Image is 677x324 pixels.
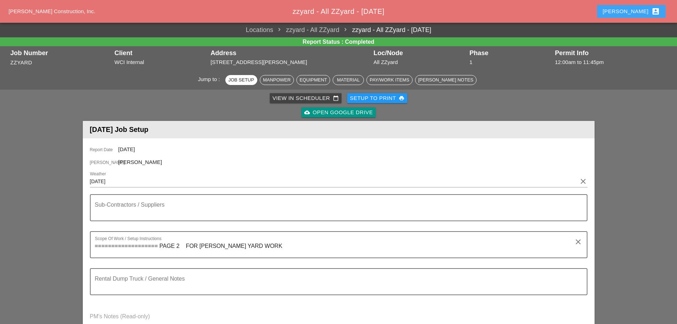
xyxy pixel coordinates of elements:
[90,176,577,187] input: Weather
[198,76,223,82] span: Jump to :
[304,108,373,117] div: Open Google Drive
[210,49,370,57] div: Address
[374,49,466,57] div: Loc/Node
[347,93,408,103] button: Setup to Print
[10,59,32,67] button: zzyard
[555,49,667,57] div: Permit Info
[418,76,473,84] div: [PERSON_NAME] Notes
[270,93,342,103] a: View in Scheduler
[260,75,294,85] button: Manpower
[90,147,118,153] span: Report Date
[469,49,552,57] div: Phase
[336,76,361,84] div: Material
[273,25,339,35] span: zzyard - All ZZyard
[9,8,95,14] a: [PERSON_NAME] Construction, Inc.
[246,25,273,35] a: Locations
[366,75,412,85] button: Pay/Work Items
[333,75,364,85] button: Material
[118,159,162,165] span: [PERSON_NAME]
[118,146,135,152] span: [DATE]
[229,76,254,84] div: Job Setup
[114,58,207,67] div: WCI Internal
[273,94,339,102] div: View in Scheduler
[579,177,587,186] i: clear
[651,7,660,16] i: account_box
[574,238,582,246] i: clear
[263,76,291,84] div: Manpower
[210,58,370,67] div: [STREET_ADDRESS][PERSON_NAME]
[301,107,376,117] a: Open Google Drive
[300,76,327,84] div: Equipment
[339,25,431,35] a: zzyard - All ZZyard - [DATE]
[95,203,577,221] textarea: Sub-Contractors / Suppliers
[114,49,207,57] div: Client
[296,75,330,85] button: Equipment
[83,121,595,138] header: [DATE] Job Setup
[370,76,409,84] div: Pay/Work Items
[597,5,666,18] button: [PERSON_NAME]
[95,277,577,294] textarea: Rental Dump Truck / General Notes
[415,75,477,85] button: [PERSON_NAME] Notes
[333,95,339,101] i: calendar_today
[469,58,552,67] div: 1
[95,240,577,257] textarea: Scope Of Work / Setup Instructions
[225,75,257,85] button: Job Setup
[10,49,111,57] div: Job Number
[292,7,385,15] span: zzyard - All ZZyard - [DATE]
[555,58,667,67] div: 12:00am to 11:45pm
[399,95,404,101] i: print
[374,58,466,67] div: All ZZyard
[603,7,660,16] div: [PERSON_NAME]
[90,159,118,166] span: [PERSON_NAME]
[350,94,405,102] div: Setup to Print
[304,110,310,115] i: cloud_upload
